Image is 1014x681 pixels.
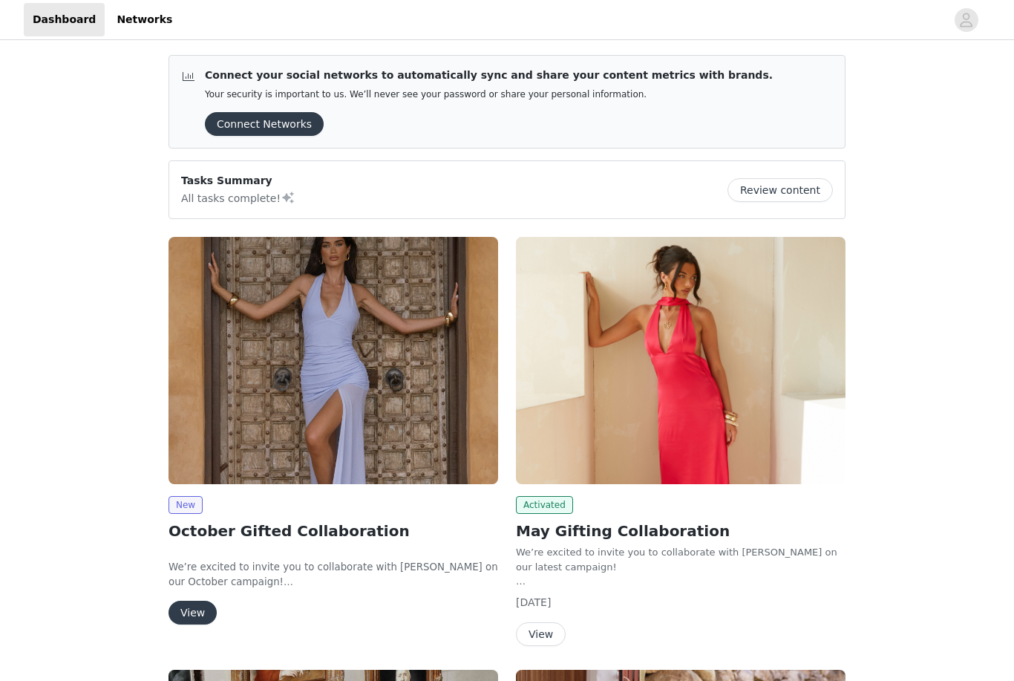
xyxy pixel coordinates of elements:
h2: October Gifted Collaboration [169,520,498,542]
span: Activated [516,496,573,514]
a: Networks [108,3,181,36]
span: New [169,496,203,514]
img: Peppermayo AUS [516,237,845,484]
img: Peppermayo EU [169,237,498,484]
button: Review content [727,178,833,202]
button: View [169,601,217,625]
a: Dashboard [24,3,105,36]
button: Connect Networks [205,112,324,136]
a: View [516,629,566,640]
p: Tasks Summary [181,173,295,189]
p: Connect your social networks to automatically sync and share your content metrics with brands. [205,68,773,83]
div: We’re excited to invite you to collaborate with [PERSON_NAME] on our latest campaign! [516,545,845,574]
p: Your security is important to us. We’ll never see your password or share your personal information. [205,89,773,100]
button: View [516,622,566,646]
div: avatar [959,8,973,32]
a: View [169,607,217,619]
h2: May Gifting Collaboration [516,520,845,542]
span: [DATE] [516,596,551,608]
span: We’re excited to invite you to collaborate with [PERSON_NAME] on our October campaign! [169,561,498,587]
p: All tasks complete! [181,189,295,206]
